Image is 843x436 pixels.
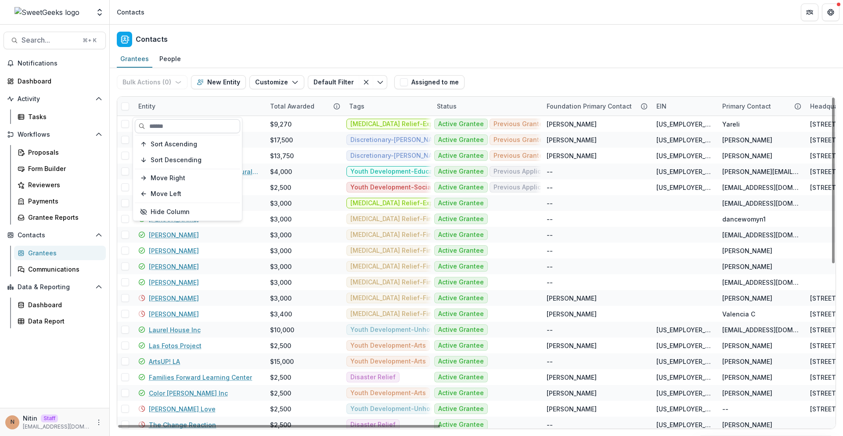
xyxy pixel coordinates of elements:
span: Active Grantee [438,374,484,381]
a: Grantee Reports [14,210,106,225]
span: Previous Applicant [494,184,551,191]
a: Laurel House Inc [149,325,201,334]
a: [PERSON_NAME] Love [149,404,216,414]
div: [PERSON_NAME] [722,246,772,255]
button: Partners [801,4,818,21]
span: Active Grantee [438,310,484,318]
span: Sort Descending [151,156,202,164]
a: [PERSON_NAME] [149,262,199,271]
span: Active Grantee [438,215,484,223]
div: [PERSON_NAME] [547,341,597,350]
div: Tasks [28,112,99,121]
div: [US_EMPLOYER_IDENTIFICATION_NUMBER] [656,389,712,398]
div: EIN [651,102,672,111]
a: [PERSON_NAME] [149,309,199,319]
button: Get Help [822,4,839,21]
span: Previous Grantee [494,152,547,160]
button: Move Right [135,171,240,185]
a: [PERSON_NAME] [149,294,199,303]
span: Notifications [18,60,102,67]
div: [PERSON_NAME] [722,420,772,429]
div: $3,000 [270,230,292,240]
div: Tags [344,97,432,116]
div: Total Awarded [265,102,320,111]
a: People [156,51,184,68]
img: SweetGeeks logo [14,7,79,18]
div: People [156,52,184,65]
div: $15,000 [270,357,294,366]
a: Tasks [14,109,106,124]
button: New Entity [191,75,246,89]
div: $2,500 [270,389,291,398]
div: [US_EMPLOYER_IDENTIFICATION_NUMBER] [656,373,712,382]
button: Hide Column [135,205,240,219]
div: -- [547,230,553,240]
h2: Contacts [136,35,168,44]
span: Youth Development-Education/Literacy [350,168,472,175]
div: -- [547,357,553,366]
div: $3,000 [270,246,292,255]
span: Discretionary-[PERSON_NAME] [350,136,444,144]
a: [PERSON_NAME] [149,230,199,240]
div: Yareli [722,120,740,129]
div: Foundation Primary Contact [541,102,637,111]
p: [EMAIL_ADDRESS][DOMAIN_NAME] [23,423,90,431]
span: Disaster Relief [350,374,396,381]
span: Previous Grantee [494,136,547,144]
div: $3,400 [270,309,292,319]
button: Search... [4,32,106,49]
span: Discretionary-[PERSON_NAME] [350,152,444,160]
div: [PERSON_NAME][EMAIL_ADDRESS][DOMAIN_NAME] [722,167,800,176]
span: Active Grantee [438,247,484,254]
div: [US_EMPLOYER_IDENTIFICATION_NUMBER] [656,404,712,414]
span: Active Grantee [438,342,484,349]
div: Primary Contact [717,97,805,116]
a: [PERSON_NAME] [149,246,199,255]
div: [EMAIL_ADDRESS][DOMAIN_NAME] [722,183,800,192]
button: Open Activity [4,92,106,106]
button: Bulk Actions (0) [117,75,187,89]
nav: breadcrumb [113,6,148,18]
div: ⌘ + K [81,36,98,45]
div: Total Awarded [265,97,344,116]
a: Dashboard [14,298,106,312]
div: [PERSON_NAME] [547,120,597,129]
a: Payments [14,194,106,208]
div: [PERSON_NAME] [722,357,772,366]
span: Youth Development-Unhoused Youth [350,405,465,413]
a: The Change Reaction [149,420,216,429]
button: Clear filter [359,75,373,89]
div: [PERSON_NAME] [722,294,772,303]
span: Active Grantee [438,326,484,334]
div: [US_EMPLOYER_IDENTIFICATION_NUMBER] [656,183,712,192]
div: [EMAIL_ADDRESS][DOMAIN_NAME] [722,230,800,240]
button: Customize [249,75,304,89]
div: Data Report [28,316,99,326]
div: Entity [133,97,265,116]
div: Status [432,97,541,116]
a: Color [PERSON_NAME] Inc [149,389,228,398]
span: [MEDICAL_DATA] Relief-Financial Relief [350,215,471,223]
div: -- [547,214,553,224]
div: $4,000 [270,167,292,176]
div: Nitin [11,419,14,425]
button: Assigned to me [394,75,465,89]
div: Status [432,102,462,111]
div: $13,750 [270,151,294,160]
div: [PERSON_NAME] [547,309,597,319]
button: Open entity switcher [94,4,106,21]
span: [MEDICAL_DATA] Relief-Financial Relief [350,279,471,286]
div: [PERSON_NAME] [722,135,772,145]
div: [PERSON_NAME] [547,373,597,382]
a: Grantees [14,246,106,260]
div: [PERSON_NAME] [722,389,772,398]
span: Active Grantee [438,200,484,207]
div: -- [547,167,553,176]
div: [PERSON_NAME] [722,373,772,382]
div: Dashboard [18,76,99,86]
span: [MEDICAL_DATA] Relief-Financial Relief [350,263,471,270]
div: $17,500 [270,135,293,145]
span: Active Grantee [438,279,484,286]
span: Workflows [18,131,92,138]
